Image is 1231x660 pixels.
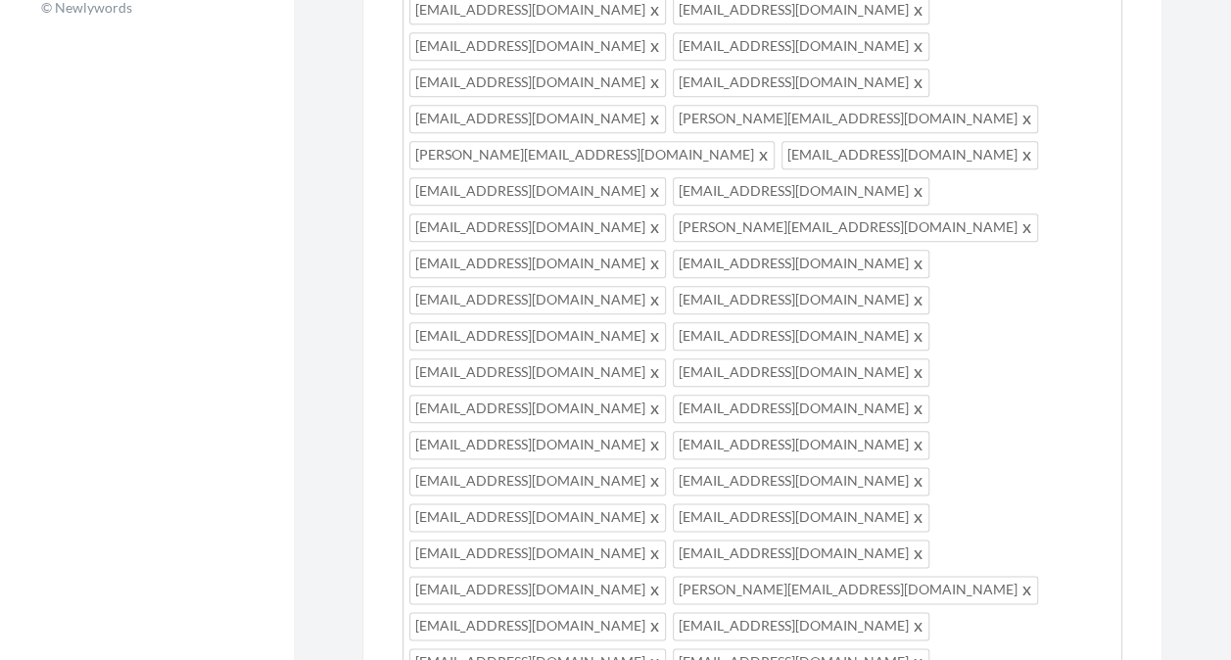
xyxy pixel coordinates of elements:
span: [EMAIL_ADDRESS][DOMAIN_NAME] [409,32,666,61]
span: [EMAIL_ADDRESS][DOMAIN_NAME] [673,467,929,495]
span: [EMAIL_ADDRESS][DOMAIN_NAME] [409,250,666,278]
span: [EMAIL_ADDRESS][DOMAIN_NAME] [673,286,929,314]
span: [EMAIL_ADDRESS][DOMAIN_NAME] [409,322,666,351]
span: [EMAIL_ADDRESS][DOMAIN_NAME] [409,177,666,206]
span: [EMAIL_ADDRESS][DOMAIN_NAME] [409,69,666,97]
span: [PERSON_NAME][EMAIL_ADDRESS][DOMAIN_NAME] [673,213,1038,242]
span: [EMAIL_ADDRESS][DOMAIN_NAME] [409,286,666,314]
span: [EMAIL_ADDRESS][DOMAIN_NAME] [673,540,929,568]
span: [EMAIL_ADDRESS][DOMAIN_NAME] [409,358,666,387]
span: [EMAIL_ADDRESS][DOMAIN_NAME] [673,250,929,278]
span: [PERSON_NAME][EMAIL_ADDRESS][DOMAIN_NAME] [673,105,1038,133]
span: [EMAIL_ADDRESS][DOMAIN_NAME] [673,69,929,97]
span: [EMAIL_ADDRESS][DOMAIN_NAME] [409,395,666,423]
span: [EMAIL_ADDRESS][DOMAIN_NAME] [409,105,666,133]
span: [EMAIL_ADDRESS][DOMAIN_NAME] [673,358,929,387]
span: [EMAIL_ADDRESS][DOMAIN_NAME] [409,431,666,459]
span: [PERSON_NAME][EMAIL_ADDRESS][DOMAIN_NAME] [673,576,1038,604]
span: [EMAIL_ADDRESS][DOMAIN_NAME] [673,431,929,459]
span: [EMAIL_ADDRESS][DOMAIN_NAME] [673,612,929,640]
span: [EMAIL_ADDRESS][DOMAIN_NAME] [673,503,929,532]
span: [EMAIL_ADDRESS][DOMAIN_NAME] [781,141,1038,169]
span: [EMAIL_ADDRESS][DOMAIN_NAME] [409,503,666,532]
span: [EMAIL_ADDRESS][DOMAIN_NAME] [673,395,929,423]
span: [EMAIL_ADDRESS][DOMAIN_NAME] [673,177,929,206]
span: [EMAIL_ADDRESS][DOMAIN_NAME] [673,32,929,61]
span: [EMAIL_ADDRESS][DOMAIN_NAME] [409,576,666,604]
span: [EMAIL_ADDRESS][DOMAIN_NAME] [409,540,666,568]
span: [EMAIL_ADDRESS][DOMAIN_NAME] [409,213,666,242]
span: [EMAIL_ADDRESS][DOMAIN_NAME] [673,322,929,351]
span: [EMAIL_ADDRESS][DOMAIN_NAME] [409,467,666,495]
span: [PERSON_NAME][EMAIL_ADDRESS][DOMAIN_NAME] [409,141,775,169]
span: [EMAIL_ADDRESS][DOMAIN_NAME] [409,612,666,640]
span: Support [39,14,110,31]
